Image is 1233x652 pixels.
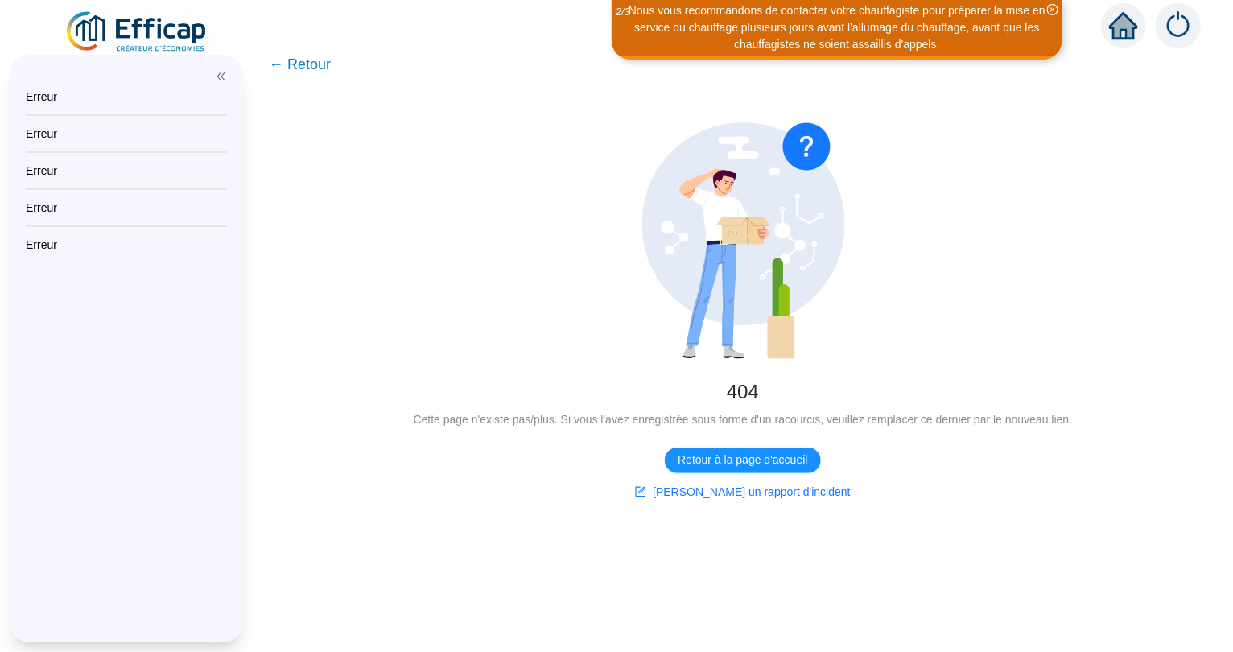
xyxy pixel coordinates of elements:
[653,484,850,501] span: [PERSON_NAME] un rapport d'incident
[216,71,227,82] span: double-left
[26,200,227,216] div: Erreur
[278,411,1207,428] div: Cette page n'existe pas/plus. Si vous l'avez enregistrée sous forme d'un racourcis, veuillez remp...
[665,448,820,473] button: Retour à la page d'accueil
[26,163,227,179] div: Erreur
[622,480,863,506] button: [PERSON_NAME] un rapport d'incident
[678,452,807,468] span: Retour à la page d'accueil
[278,379,1207,405] div: 404
[1109,11,1138,40] span: home
[269,53,331,76] span: ← Retour
[26,89,227,105] div: Erreur
[64,10,210,55] img: efficap energie logo
[1047,4,1058,15] span: close-circle
[616,6,630,18] i: 2 / 3
[26,126,227,142] div: Erreur
[1156,3,1201,48] img: alerts
[26,237,227,253] div: Erreur
[635,486,646,497] span: form
[614,2,1060,53] div: Nous vous recommandons de contacter votre chauffagiste pour préparer la mise en service du chauff...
